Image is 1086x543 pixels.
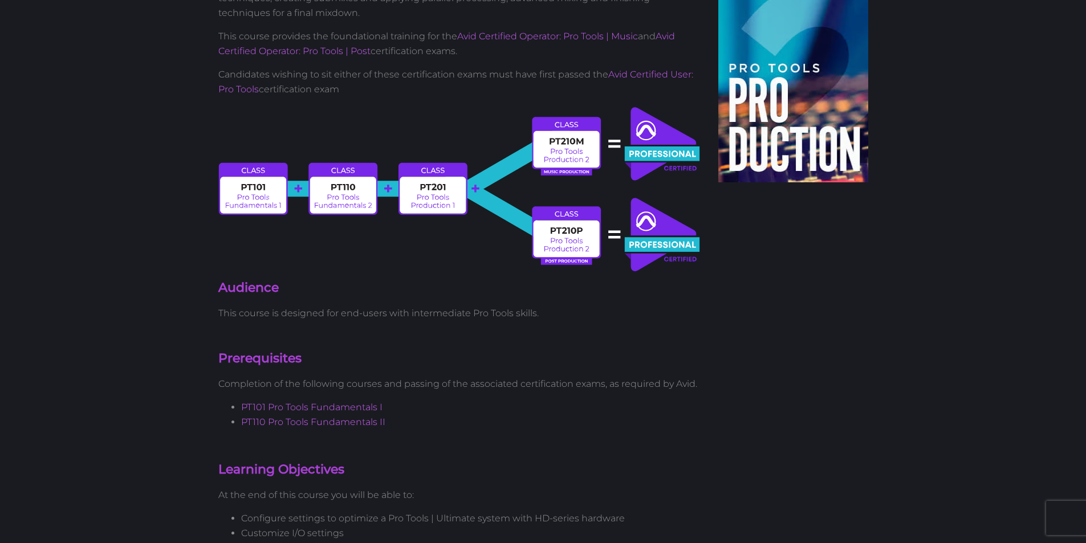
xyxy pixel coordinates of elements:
[218,350,702,368] h4: Prerequisites
[241,526,702,541] li: Customize I/O settings
[218,105,702,273] img: avid-certified-professional-path.svg
[218,67,702,96] p: Candidates wishing to sit either of these certification exams must have first passed the certific...
[218,29,702,58] p: This course provides the foundational training for the and certification exams.
[241,402,383,413] a: PT101 Pro Tools Fundamentals I
[241,417,385,427] a: PT110 Pro Tools Fundamentals II
[218,69,693,95] a: Avid Certified User: Pro Tools
[218,306,702,321] p: This course is designed for end-users with intermediate Pro Tools skills.
[218,461,702,479] h4: Learning Objectives
[241,511,702,526] li: Configure settings to optimize a Pro Tools | Ultimate system with HD-series hardware
[218,488,702,503] p: At the end of this course you will be able to:
[457,31,638,42] a: Avid Certified Operator: Pro Tools | Music
[218,279,702,297] h4: Audience
[218,31,675,56] a: Avid Certified Operator: Pro Tools | Post
[218,377,702,391] p: Completion of the following courses and passing of the associated certification exams, as require...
